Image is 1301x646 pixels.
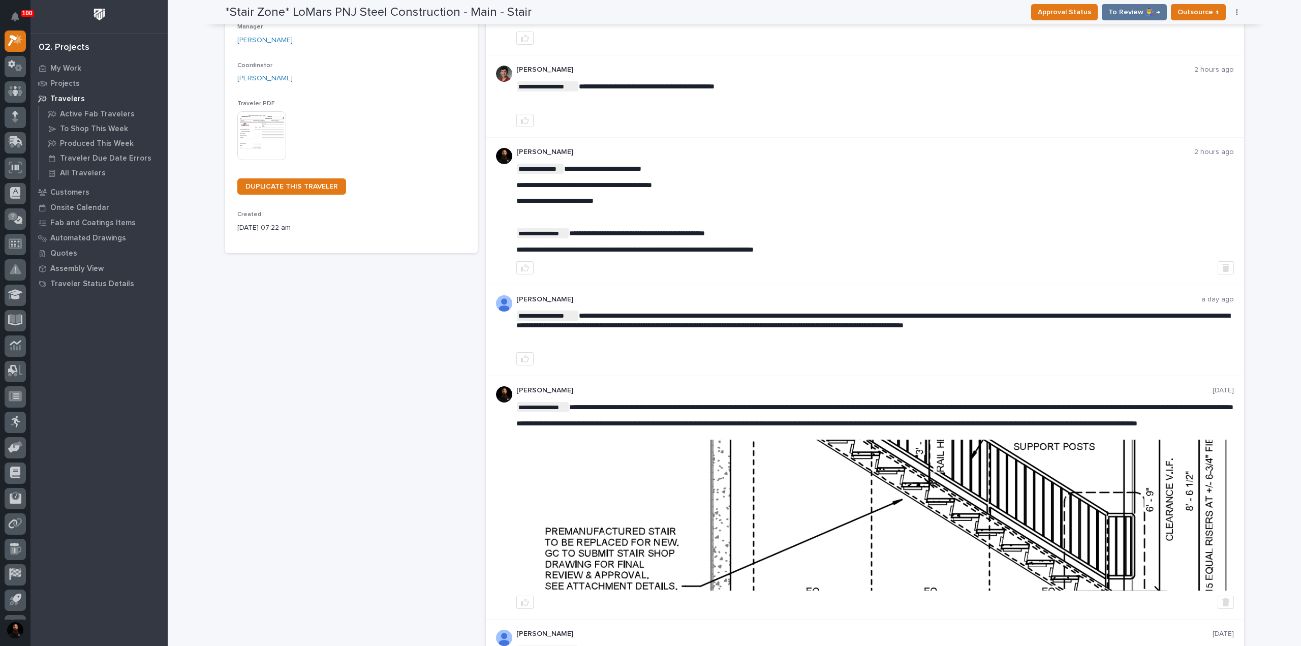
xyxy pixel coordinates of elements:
[50,249,77,258] p: Quotes
[516,114,534,127] button: like this post
[516,261,534,274] button: like this post
[1171,4,1226,20] button: Outsource ↑
[50,95,85,104] p: Travelers
[496,148,512,164] img: zmKUmRVDQjmBLfnAs97p
[496,630,512,646] img: AOh14GhUnP333BqRmXh-vZ-TpYZQaFVsuOFmGre8SRZf2A=s96-c
[50,79,80,88] p: Projects
[237,101,275,107] span: Traveler PDF
[516,32,534,45] button: like this post
[39,121,168,136] a: To Shop This Week
[496,66,512,82] img: ROij9lOReuV7WqYxWfnW
[60,125,128,134] p: To Shop This Week
[39,42,89,53] div: 02. Projects
[237,24,263,30] span: Manager
[50,219,136,228] p: Fab and Coatings Items
[50,234,126,243] p: Automated Drawings
[30,184,168,200] a: Customers
[245,183,338,190] span: DUPLICATE THIS TRAVELER
[1178,6,1219,18] span: Outsource ↑
[237,35,293,46] a: [PERSON_NAME]
[496,386,512,403] img: zmKUmRVDQjmBLfnAs97p
[1194,66,1234,74] p: 2 hours ago
[225,5,532,20] h2: *Stair Zone* LoMars PNJ Steel Construction - Main - Stair
[516,148,1194,157] p: [PERSON_NAME]
[30,215,168,230] a: Fab and Coatings Items
[1213,630,1234,638] p: [DATE]
[30,245,168,261] a: Quotes
[30,276,168,291] a: Traveler Status Details
[30,261,168,276] a: Assembly View
[50,64,81,73] p: My Work
[5,6,26,27] button: Notifications
[237,178,346,195] a: DUPLICATE THIS TRAVELER
[1213,386,1234,395] p: [DATE]
[50,203,109,212] p: Onsite Calendar
[50,280,134,289] p: Traveler Status Details
[90,5,109,24] img: Workspace Logo
[1218,596,1234,609] button: Delete post
[237,73,293,84] a: [PERSON_NAME]
[516,295,1201,304] p: [PERSON_NAME]
[516,66,1194,74] p: [PERSON_NAME]
[237,211,261,218] span: Created
[1031,4,1098,20] button: Approval Status
[60,154,151,163] p: Traveler Due Date Errors
[60,169,106,178] p: All Travelers
[30,91,168,106] a: Travelers
[1201,295,1234,304] p: a day ago
[22,10,33,17] p: 100
[50,264,104,273] p: Assembly View
[516,352,534,365] button: like this post
[516,386,1213,395] p: [PERSON_NAME]
[237,223,466,233] p: [DATE] 07:22 am
[30,200,168,215] a: Onsite Calendar
[237,63,272,69] span: Coordinator
[1038,6,1091,18] span: Approval Status
[30,230,168,245] a: Automated Drawings
[30,76,168,91] a: Projects
[39,166,168,180] a: All Travelers
[50,188,89,197] p: Customers
[30,60,168,76] a: My Work
[39,151,168,165] a: Traveler Due Date Errors
[39,107,168,121] a: Active Fab Travelers
[60,139,134,148] p: Produced This Week
[13,12,26,28] div: Notifications100
[1194,148,1234,157] p: 2 hours ago
[496,295,512,312] img: AOh14GhUnP333BqRmXh-vZ-TpYZQaFVsuOFmGre8SRZf2A=s96-c
[39,136,168,150] a: Produced This Week
[1218,261,1234,274] button: Delete post
[516,630,1213,638] p: [PERSON_NAME]
[60,110,135,119] p: Active Fab Travelers
[1102,4,1167,20] button: To Review 👨‍🏭 →
[516,596,534,609] button: like this post
[5,620,26,641] button: users-avatar
[1108,6,1160,18] span: To Review 👨‍🏭 →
